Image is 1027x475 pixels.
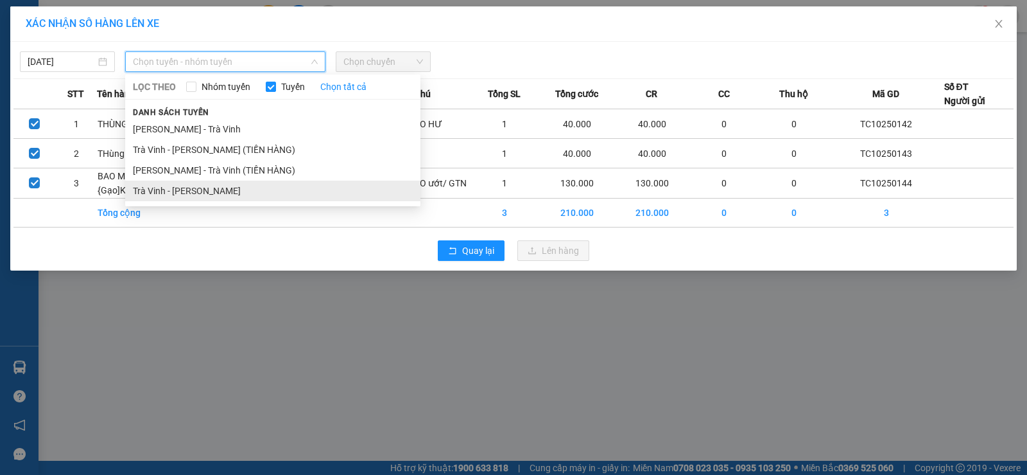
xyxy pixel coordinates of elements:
[872,87,899,101] span: Mã GD
[614,168,689,199] td: 130.000
[97,139,173,168] td: THùng KK
[718,87,730,101] span: CC
[614,139,689,168] td: 40.000
[689,168,759,199] td: 0
[125,107,217,118] span: Danh sách tuyến
[133,52,318,71] span: Chọn tuyến - nhóm tuyến
[470,199,539,228] td: 3
[125,119,420,139] li: [PERSON_NAME] - Trà Vinh
[55,139,97,168] td: 2
[689,199,759,228] td: 0
[400,139,469,168] td: ---
[320,80,367,94] a: Chọn tất cả
[448,246,457,256] span: rollback
[689,109,759,139] td: 0
[539,199,614,228] td: 210.000
[539,168,614,199] td: 130.000
[343,52,423,71] span: Chọn chuyến
[125,181,420,201] li: Trà Vinh - [PERSON_NAME]
[470,109,539,139] td: 1
[400,168,469,199] td: K BAO ướt/ GTN
[276,80,310,94] span: Tuyến
[438,240,505,261] button: rollbackQuay lại
[539,109,614,139] td: 40.000
[400,109,469,139] td: K BAO HƯ
[470,139,539,168] td: 1
[97,199,173,228] td: Tổng cộng
[994,19,1004,29] span: close
[779,87,808,101] span: Thu hộ
[67,87,84,101] span: STT
[28,55,96,69] input: 13/10/2025
[55,109,97,139] td: 1
[470,168,539,199] td: 1
[829,139,944,168] td: TC10250143
[555,87,598,101] span: Tổng cước
[646,87,657,101] span: CR
[55,168,97,199] td: 3
[759,109,828,139] td: 0
[981,6,1017,42] button: Close
[97,87,135,101] span: Tên hàng
[133,80,176,94] span: LỌC THEO
[26,17,159,30] span: XÁC NHẬN SỐ HÀNG LÊN XE
[196,80,255,94] span: Nhóm tuyến
[539,139,614,168] td: 40.000
[614,109,689,139] td: 40.000
[125,139,420,160] li: Trà Vinh - [PERSON_NAME] (TIỀN HÀNG)
[125,160,420,181] li: [PERSON_NAME] - Trà Vinh (TIỀN HÀNG)
[488,87,521,101] span: Tổng SL
[759,139,828,168] td: 0
[829,168,944,199] td: TC10250144
[97,168,173,199] td: BAO M trắng {Gạo]KK
[614,199,689,228] td: 210.000
[462,244,494,258] span: Quay lại
[689,139,759,168] td: 0
[311,58,318,66] span: down
[759,199,828,228] td: 0
[517,240,589,261] button: uploadLên hàng
[944,80,985,108] div: Số ĐT Người gửi
[97,109,173,139] td: THÙNG KK
[829,199,944,228] td: 3
[829,109,944,139] td: TC10250142
[759,168,828,199] td: 0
